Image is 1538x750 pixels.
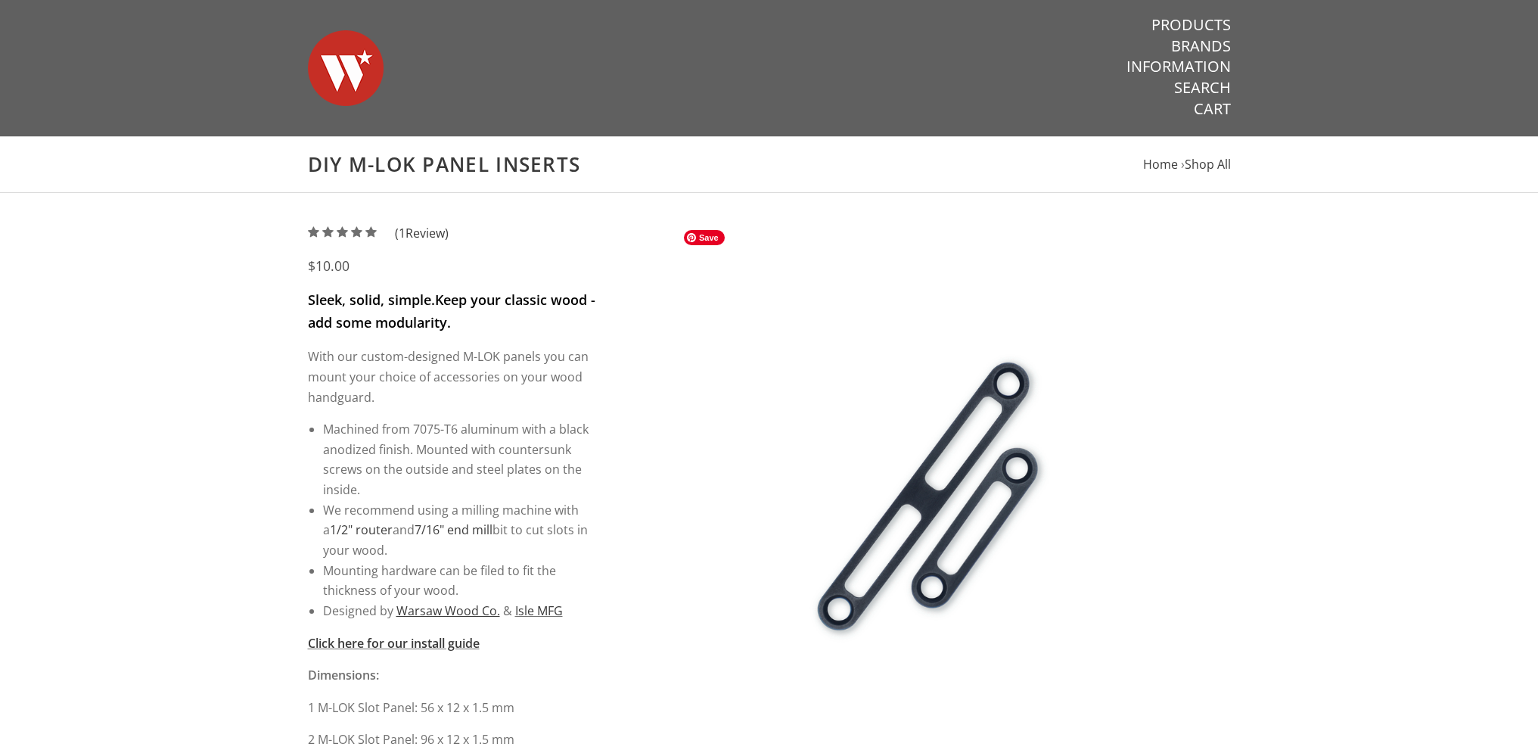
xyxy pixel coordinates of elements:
[1181,154,1231,175] li: ›
[308,152,1231,177] h1: DIY M-LOK Panel Inserts
[1171,36,1231,56] a: Brands
[684,230,725,245] span: Save
[1143,156,1178,173] a: Home
[308,291,595,331] strong: Keep your classic wood - add some modularity.
[395,223,449,244] span: ( Review)
[323,500,598,561] li: We recommend using a milling machine with a and bit to cut slots in your wood.
[323,601,598,621] li: Designed by &
[396,602,500,619] a: Warsaw Wood Co.
[399,225,405,241] span: 1
[308,291,435,309] strong: Sleek, solid, simple.
[308,667,379,683] strong: Dimensions:
[308,257,350,275] span: $10.00
[1174,78,1231,98] a: Search
[308,225,449,241] a: (1Review)
[308,635,480,652] a: Click here for our install guide
[415,521,492,538] a: 7/16" end mill
[1126,57,1231,76] a: Information
[323,561,598,601] li: Mounting hardware can be filed to fit the thickness of your wood.
[515,602,563,619] a: Isle MFG
[323,419,598,500] li: Machined from 7075-T6 aluminum with a black anodized finish. Mounted with countersunk screws on t...
[308,348,589,405] span: With our custom-designed M-LOK panels you can mount your choice of accessories on your wood handg...
[330,521,393,538] a: 1/2" router
[308,698,598,718] p: 1 M-LOK Slot Panel: 56 x 12 x 1.5 mm
[308,730,598,750] p: 2 M-LOK Slot Panel: 96 x 12 x 1.5 mm
[1185,156,1231,173] a: Shop All
[1151,15,1231,35] a: Products
[1194,99,1231,119] a: Cart
[308,15,384,121] img: Warsaw Wood Co.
